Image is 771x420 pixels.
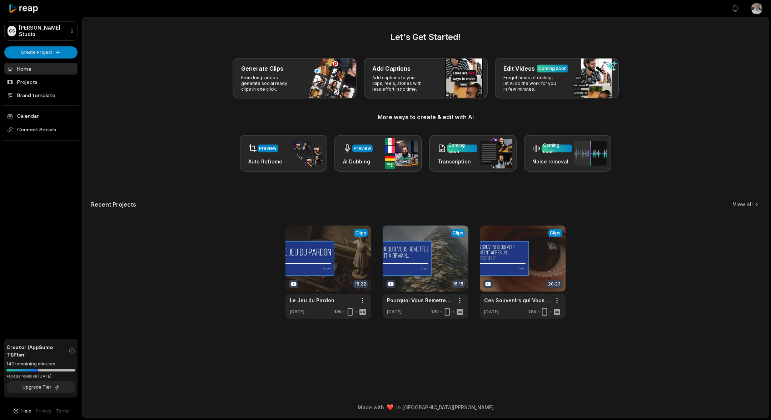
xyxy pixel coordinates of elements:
p: [PERSON_NAME] Studio [19,25,67,37]
h3: Noise removal [532,158,572,165]
a: Le Jeu du Pardon [290,297,334,304]
div: CS [8,26,16,36]
p: Forget hours of editing, let AI do the work for you in few minutes. [503,75,559,92]
a: Projects [4,76,78,88]
div: Coming soon [543,142,571,155]
p: From long videos generate social ready clips in one click. [241,75,297,92]
img: ai_dubbing.png [385,138,418,169]
img: auto_reframe.png [290,140,323,167]
div: Coming soon [448,142,476,155]
img: transcription.png [479,138,512,168]
span: Help [21,408,31,414]
a: Terms [56,408,70,414]
span: Connect Socials [4,123,78,136]
h3: Transcription [438,158,477,165]
h2: Let's Get Started! [91,31,760,44]
button: Upgrade Tier [6,381,75,393]
h3: Auto Reframe [248,158,282,165]
p: Add captions to your clips, reels, stories with less effort in no time. [372,75,428,92]
div: *Usage resets on [DATE] [6,374,75,379]
a: Privacy [36,408,51,414]
h3: Edit Videos [503,64,535,73]
a: Calendar [4,110,78,122]
div: 140 remaining minutes [6,360,75,368]
h3: AI Dubbing [343,158,373,165]
span: Creator (AppSumo T1) Plan! [6,343,69,358]
h3: Generate Clips [241,64,283,73]
h3: More ways to create & edit with AI [91,113,760,121]
img: heart emoji [387,404,393,411]
a: Brand template [4,89,78,101]
a: Ces Souvenirs qui Vous Hantent Après un Narcissique [484,297,550,304]
button: Create Project [4,46,78,59]
h2: Recent Projects [91,201,136,208]
div: Made with in [GEOGRAPHIC_DATA][PERSON_NAME] [89,404,762,411]
img: noise_removal.png [574,141,607,166]
a: Home [4,63,78,75]
div: Preview [354,145,371,152]
a: View all [733,201,753,208]
button: Help [13,408,31,414]
a: Pourquoi Vous Remettez Tout à Demain… [387,297,453,304]
div: Coming soon [538,65,567,72]
div: Preview [259,145,277,152]
h3: Add Captions [372,64,411,73]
